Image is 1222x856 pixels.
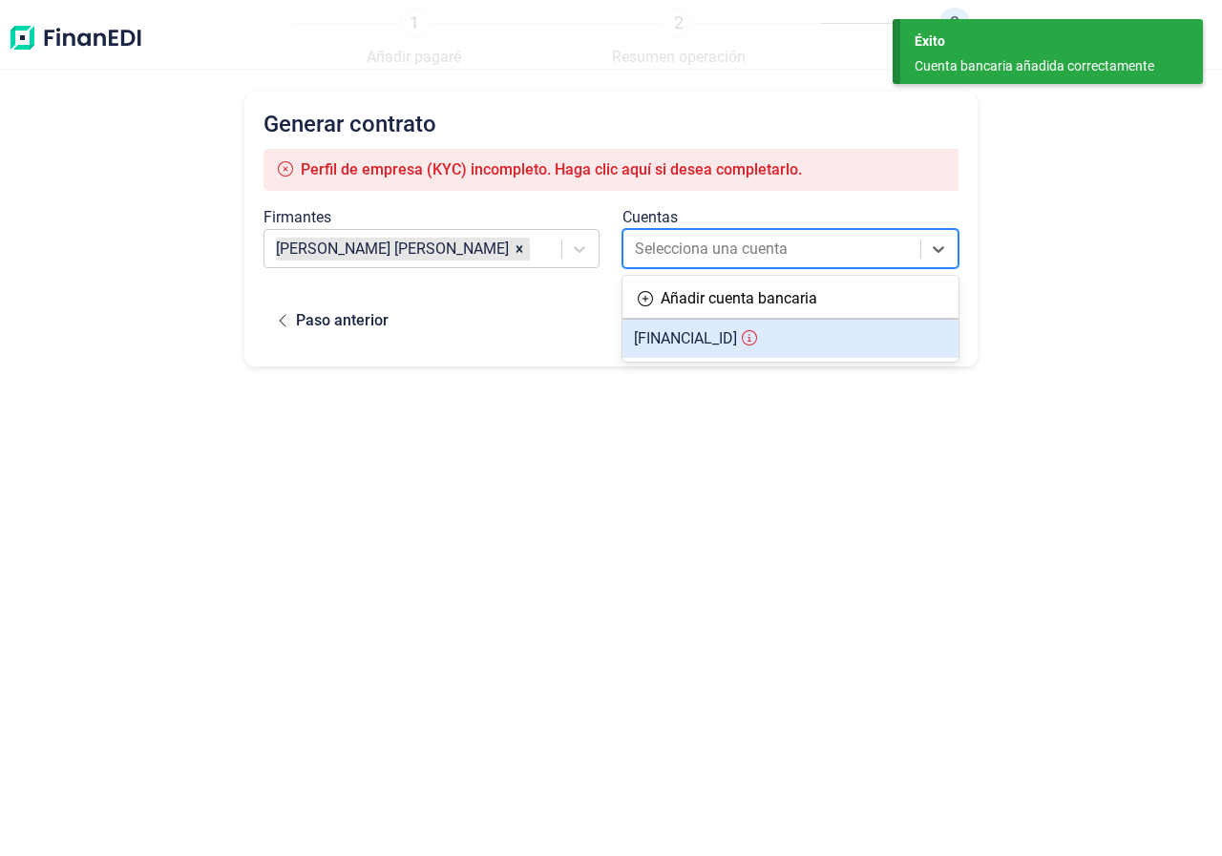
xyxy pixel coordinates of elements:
div: Añadir cuenta bancaria [661,287,817,310]
div: Añadir cuenta bancaria [622,280,959,318]
div: Remove JOSE ANGEL [509,238,530,261]
span: Perfil de empresa (KYC) incompleto. Haga clic aquí si desea completarlo. [301,160,802,178]
div: Firmantes [263,206,600,229]
a: 3Generar contrato [896,8,1014,69]
h2: Generar contrato [263,111,959,137]
div: Paso anterior [296,309,389,332]
button: Añadir cuenta bancaria [622,280,832,318]
div: Cuenta bancaria añadida correctamente [915,56,1174,76]
span: 3 [939,8,970,38]
div: Cuentas [622,206,959,229]
span: [FINANCIAL_ID] [634,329,737,347]
button: Paso anterior [263,294,404,347]
img: Logo de aplicación [8,8,143,69]
div: Éxito [915,31,1189,52]
article: [PERSON_NAME] [PERSON_NAME] [276,238,509,261]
